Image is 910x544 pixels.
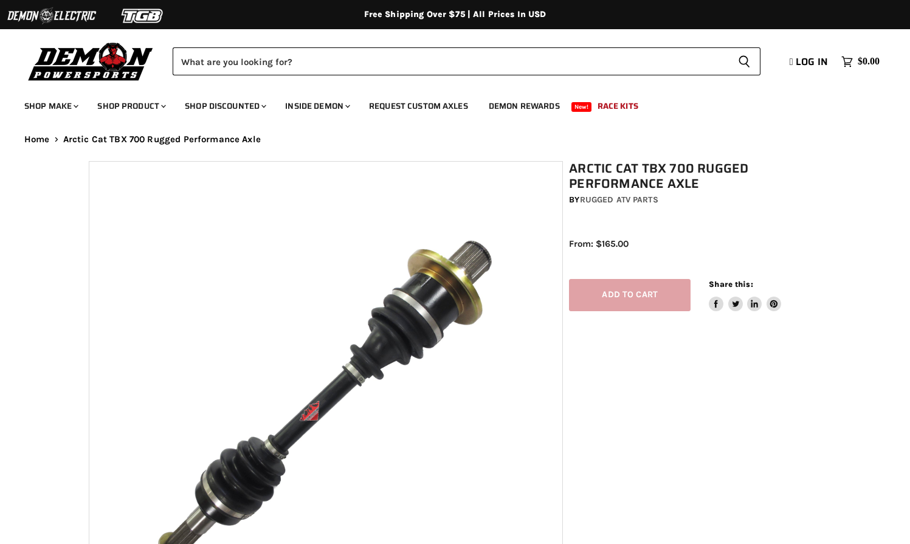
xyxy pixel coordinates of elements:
ul: Main menu [15,89,877,119]
span: From: $165.00 [569,238,629,249]
a: Shop Make [15,94,86,119]
a: Home [24,134,50,145]
span: $0.00 [858,56,880,67]
a: Shop Product [88,94,173,119]
input: Search [173,47,728,75]
a: Inside Demon [276,94,357,119]
form: Product [173,47,760,75]
a: $0.00 [835,53,886,71]
div: by [569,193,827,207]
a: Demon Rewards [480,94,569,119]
img: TGB Logo 2 [97,4,188,27]
a: Log in [784,57,835,67]
img: Demon Electric Logo 2 [6,4,97,27]
h1: Arctic Cat TBX 700 Rugged Performance Axle [569,161,827,191]
button: Search [728,47,760,75]
a: Request Custom Axles [360,94,477,119]
span: New! [571,102,592,112]
a: Race Kits [588,94,647,119]
img: Demon Powersports [24,40,157,83]
span: Arctic Cat TBX 700 Rugged Performance Axle [63,134,261,145]
span: Log in [796,54,828,69]
aside: Share this: [709,279,781,311]
a: Rugged ATV Parts [580,195,658,205]
span: Share this: [709,280,753,289]
a: Shop Discounted [176,94,274,119]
